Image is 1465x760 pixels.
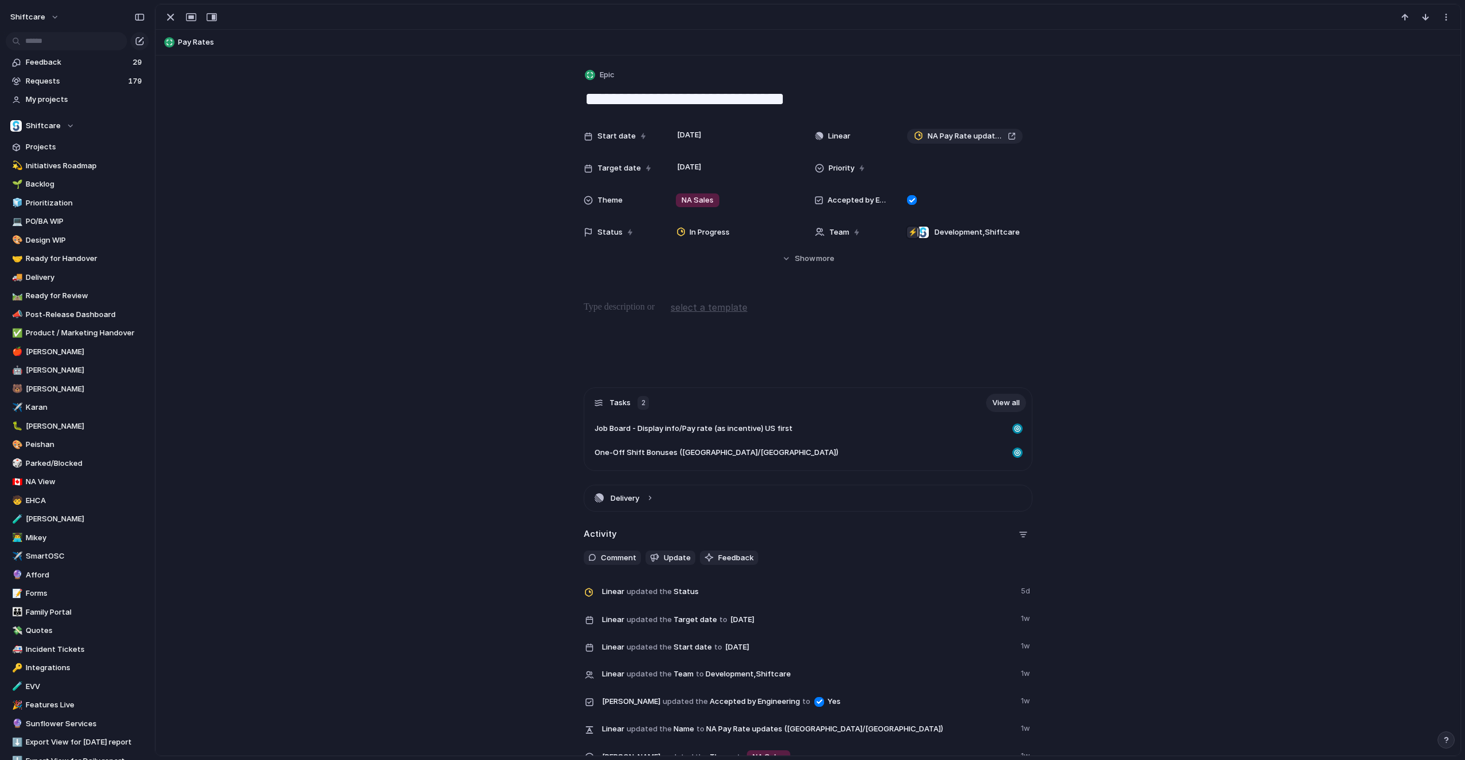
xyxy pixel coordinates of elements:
[602,693,1014,709] span: Accepted by Engineering
[26,197,145,209] span: Prioritization
[10,272,22,283] button: 🚚
[6,455,149,472] a: 🎲Parked/Blocked
[6,473,149,490] div: 🇨🇦NA View
[26,737,145,748] span: Export View for [DATE] report
[718,552,754,564] span: Feedback
[6,195,149,212] div: 🧊Prioritization
[12,308,20,321] div: 📣
[907,227,918,238] div: ⚡
[1021,583,1032,597] span: 5d
[935,227,1020,238] span: Development , Shiftcare
[26,421,145,432] span: [PERSON_NAME]
[26,513,145,525] span: [PERSON_NAME]
[10,439,22,450] button: 🎨
[10,253,22,264] button: 🤝
[602,614,624,626] span: Linear
[128,76,144,87] span: 179
[682,195,714,206] span: NA Sales
[26,495,145,506] span: EHCA
[6,213,149,230] div: 💻PO/BA WIP
[986,394,1026,412] a: View all
[595,423,793,434] span: Job Board - Display info/Pay rate (as incentive) US first
[6,510,149,528] div: 🧪[PERSON_NAME]
[602,638,1014,655] span: Start date
[12,513,20,526] div: 🧪
[26,272,145,283] span: Delivery
[6,696,149,714] div: 🎉Features Live
[597,227,623,238] span: Status
[714,642,722,653] span: to
[6,659,149,676] a: 🔑Integrations
[627,642,672,653] span: updated the
[6,529,149,547] a: 👨‍💻Mikey
[674,128,704,142] span: [DATE]
[827,195,888,206] span: Accepted by Engineering
[10,513,22,525] button: 🧪
[696,668,704,680] span: to
[6,343,149,361] a: 🍎[PERSON_NAME]
[10,216,22,227] button: 💻
[1021,611,1032,624] span: 1w
[6,306,149,323] a: 📣Post-Release Dashboard
[584,248,1032,269] button: Showmore
[6,287,149,304] a: 🛤️Ready for Review
[10,235,22,246] button: 🎨
[6,232,149,249] a: 🎨Design WIP
[10,197,22,209] button: 🧊
[12,605,20,619] div: 👪
[6,492,149,509] a: 🧒EHCA
[595,447,838,458] span: One-Off Shift Bonuses ([GEOGRAPHIC_DATA]/[GEOGRAPHIC_DATA])
[12,476,20,489] div: 🇨🇦
[10,532,22,544] button: 👨‍💻
[663,696,708,707] span: updated the
[10,737,22,748] button: ⬇️
[26,662,145,674] span: Integrations
[646,551,695,565] button: Update
[6,567,149,584] a: 🔮Afford
[12,438,20,452] div: 🎨
[6,585,149,602] a: 📝Forms
[26,476,145,488] span: NA View
[6,250,149,267] a: 🤝Ready for Handover
[10,625,22,636] button: 💸
[6,622,149,639] a: 💸Quotes
[6,734,149,751] div: ⬇️Export View for [DATE] report
[10,681,22,692] button: 🧪
[12,494,20,507] div: 🧒
[727,613,758,627] span: [DATE]
[10,588,22,599] button: 📝
[10,179,22,190] button: 🌱
[627,586,672,597] span: updated the
[12,364,20,377] div: 🤖
[26,160,145,172] span: Initiatives Roadmap
[6,678,149,695] a: 🧪EVV
[602,696,660,707] span: [PERSON_NAME]
[638,396,649,410] div: 2
[828,130,850,142] span: Linear
[602,583,1014,599] span: Status
[26,94,145,105] span: My projects
[26,120,61,132] span: Shiftcare
[6,418,149,435] div: 🐛[PERSON_NAME]
[6,324,149,342] div: ✅Product / Marketing Handover
[26,76,125,87] span: Requests
[26,290,145,302] span: Ready for Review
[583,67,618,84] button: Epic
[10,402,22,413] button: ✈️
[10,458,22,469] button: 🎲
[802,696,810,707] span: to
[816,253,834,264] span: more
[719,614,727,626] span: to
[6,641,149,658] a: 🚑Incident Tickets
[584,551,641,565] button: Comment
[26,309,145,320] span: Post-Release Dashboard
[12,159,20,172] div: 💫
[6,176,149,193] div: 🌱Backlog
[10,160,22,172] button: 💫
